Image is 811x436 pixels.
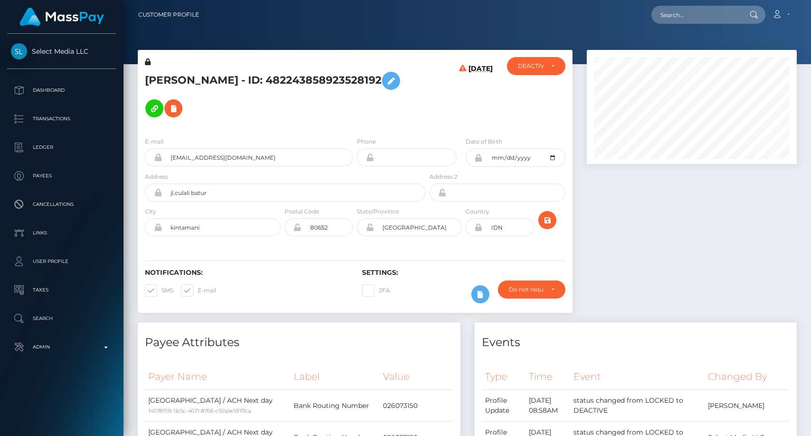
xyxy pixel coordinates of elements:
label: State/Province [357,207,399,216]
a: Payees [7,164,116,188]
small: 14578759-5b5c-4671-8766-c92a1e5970ca [148,407,251,414]
th: Payer Name [145,364,290,390]
td: Bank Routing Number [290,390,380,422]
button: Do not require [498,281,565,299]
div: Do not require [509,286,543,293]
td: [PERSON_NAME] [705,390,790,422]
p: Search [11,311,113,326]
label: Postal Code [285,207,319,216]
p: Transactions [11,112,113,126]
button: DEACTIVE [507,57,565,75]
td: [GEOGRAPHIC_DATA] / ACH Next day [145,390,290,422]
a: Taxes [7,278,116,302]
a: Search [7,307,116,330]
p: Links [11,226,113,240]
a: Ledger [7,136,116,159]
th: Changed By [705,364,790,390]
input: Search... [651,6,741,24]
a: Links [7,221,116,245]
p: Taxes [11,283,113,297]
label: Phone [357,137,376,146]
td: status changed from LOCKED to DEACTIVE [570,390,705,422]
p: Cancellations [11,197,113,212]
label: Date of Birth [466,137,502,146]
th: Time [525,364,570,390]
h4: Payee Attributes [145,334,453,351]
td: [DATE] 08:58AM [525,390,570,422]
p: Payees [11,169,113,183]
td: Profile Update [482,390,526,422]
th: Label [290,364,380,390]
label: Country [466,207,489,216]
label: E-mail [145,137,163,146]
th: Event [570,364,705,390]
img: MassPay Logo [19,8,104,26]
h6: [DATE] [468,65,493,126]
p: User Profile [11,254,113,269]
a: Transactions [7,107,116,131]
a: Dashboard [7,78,116,102]
label: Address 2 [429,173,458,181]
label: City [145,207,156,216]
h6: Settings: [362,269,565,277]
h5: [PERSON_NAME] - ID: 482243858923528192 [145,67,420,122]
a: Customer Profile [138,5,199,25]
p: Admin [11,340,113,354]
img: Select Media LLC [11,43,27,59]
td: 026073150 [380,390,453,422]
a: User Profile [7,250,116,273]
label: SMS [145,284,173,297]
span: Select Media LLC [7,47,116,56]
p: Dashboard [11,83,113,97]
th: Type [482,364,526,390]
h4: Events [482,334,790,351]
label: 2FA [362,284,390,297]
a: Cancellations [7,193,116,216]
label: Address [145,173,168,181]
h6: Notifications: [145,269,348,277]
p: Ledger [11,140,113,155]
a: Admin [7,335,116,359]
th: Value [380,364,453,390]
label: E-mail [181,284,216,297]
div: DEACTIVE [518,62,543,70]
